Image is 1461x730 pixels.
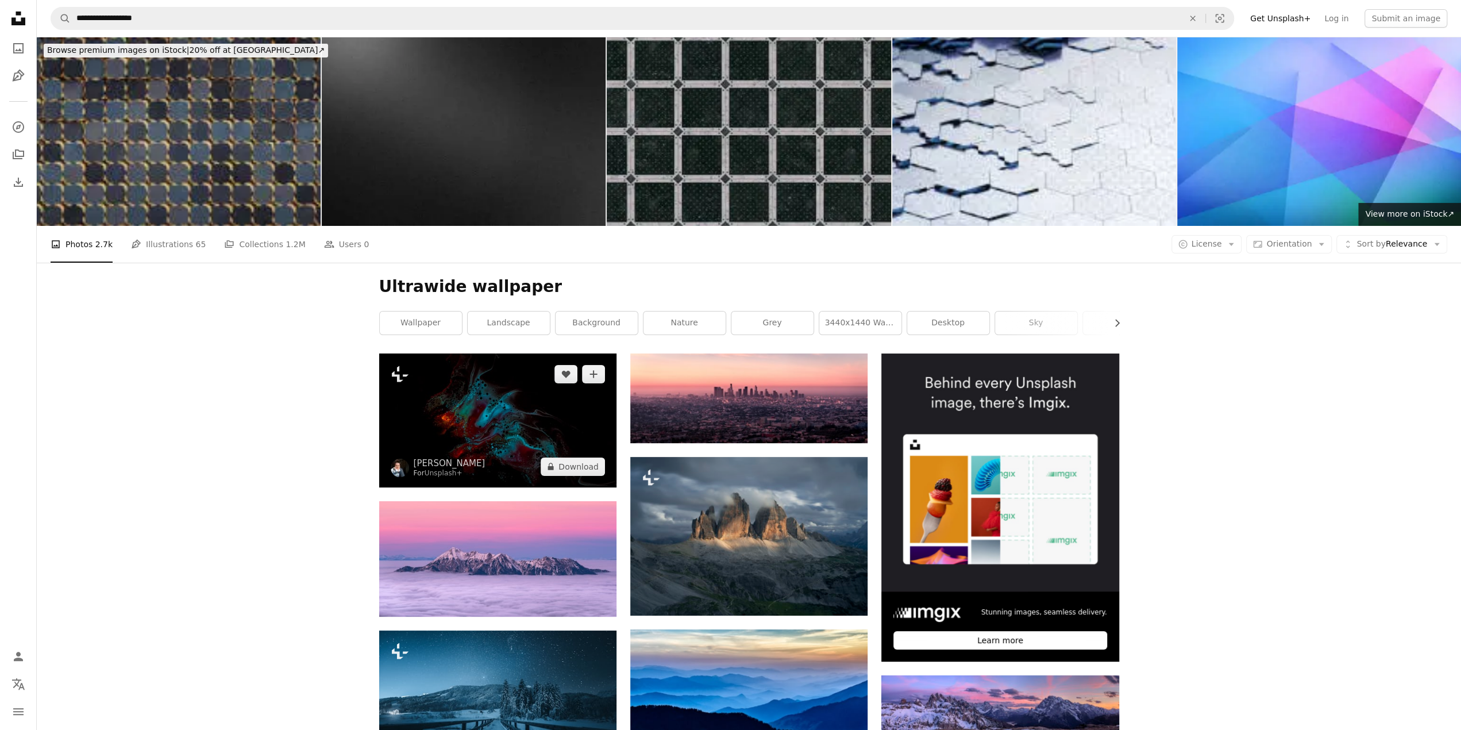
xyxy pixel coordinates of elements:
button: Clear [1180,7,1205,29]
a: Illustrations 65 [131,226,206,263]
button: License [1171,235,1242,253]
a: landscape [468,312,550,335]
a: Log in / Sign up [7,645,30,668]
span: License [1192,239,1222,248]
span: Orientation [1266,239,1312,248]
button: Submit an image [1364,9,1447,28]
a: sky [995,312,1077,335]
a: Collections 1.2M [224,226,305,263]
span: 20% off at [GEOGRAPHIC_DATA] ↗ [47,45,325,55]
img: Front view on a large structure made out of varied futuristic cube blocks with a dark surface. Ti... [37,37,321,226]
a: Collections [7,143,30,166]
span: Stunning images, seamless delivery. [981,608,1107,617]
button: Add to Collection [582,365,605,383]
a: Unsplash+ [425,469,462,477]
a: nature [643,312,726,335]
img: landscape photo of city buildings during dusk [630,354,868,443]
button: scroll list to the right [1107,312,1119,335]
div: For [414,469,485,478]
a: Download History [7,171,30,194]
img: Black white blurred abstract grainy ultra wide modern gray graphite gradient elegant exclusive ba... [322,37,606,226]
a: View more on iStock↗ [1358,203,1461,226]
button: Visual search [1206,7,1233,29]
img: Dynamic multicolored geometric shapes stripes lines vectors an abstract grainy background with li... [1177,37,1461,226]
a: landscape photography of mountain covered with snow [881,698,1119,709]
img: file-1738247646160-a36177d129d8image [881,354,1119,591]
a: Explore [7,116,30,139]
a: outdoor [1083,312,1165,335]
button: Sort byRelevance [1336,235,1447,253]
h1: Ultrawide wallpaper [379,276,1119,297]
span: 0 [364,238,369,251]
a: Users 0 [324,226,369,263]
img: a group of mountains with clouds in the sky [630,457,868,616]
button: Orientation [1246,235,1332,253]
a: Log in [1317,9,1355,28]
a: a snowy path leading to a mountain at night [379,704,616,714]
a: Home — Unsplash [7,7,30,32]
a: a black background with blue, red, and green bubbles [379,415,616,425]
span: 1.2M [286,238,305,251]
a: Illustrations [7,64,30,87]
a: a group of mountains with clouds in the sky [630,531,868,541]
img: Ultrawide metallic honeycomb structure, made out of shiny gray hexagon shapes and zigzag black an... [892,37,1176,226]
a: Photos [7,37,30,60]
span: 65 [196,238,206,251]
a: silhouette of mountains covered by fogs at the horizon [630,679,868,689]
button: Like [554,365,577,383]
form: Find visuals sitewide [51,7,1234,30]
span: View more on iStock ↗ [1365,209,1454,218]
img: Front view on a tiled industrial surface made out of dirty black painted grates inside a shiny co... [607,37,891,226]
span: Sort by [1356,239,1385,248]
a: Stunning images, seamless delivery.Learn more [881,354,1119,662]
a: Get Unsplash+ [1243,9,1317,28]
a: photo of snow-capped mountain surrounded by sea of clouds [379,554,616,564]
button: Search Unsplash [51,7,71,29]
a: landscape photo of city buildings during dusk [630,393,868,404]
img: Go to Susan Wilkinson's profile [391,459,409,477]
img: a black background with blue, red, and green bubbles [379,354,616,487]
a: [PERSON_NAME] [414,458,485,469]
a: grey [731,312,814,335]
span: Relevance [1356,239,1427,250]
img: file-1738246957937-1ee55d8b7970 [893,604,960,622]
span: Browse premium images on iStock | [47,45,189,55]
a: desktop [907,312,989,335]
a: wallpaper [380,312,462,335]
img: photo of snow-capped mountain surrounded by sea of clouds [379,501,616,617]
button: Download [541,458,605,476]
div: Learn more [893,631,1107,650]
a: Browse premium images on iStock|20% off at [GEOGRAPHIC_DATA]↗ [37,37,335,64]
button: Language [7,673,30,696]
a: 3440x1440 wallpaper [819,312,901,335]
a: background [556,312,638,335]
button: Menu [7,700,30,723]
